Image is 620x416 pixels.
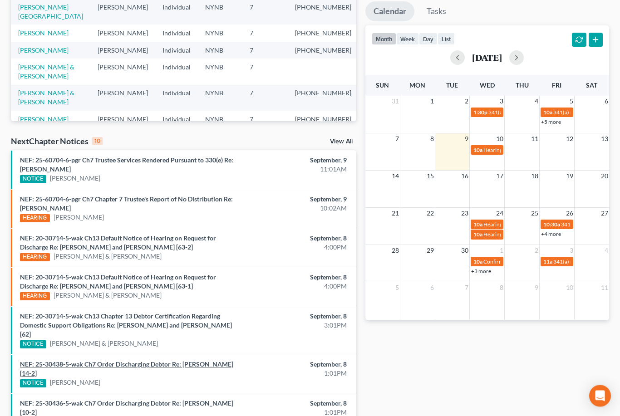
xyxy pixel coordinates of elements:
[244,282,347,291] div: 4:00PM
[543,221,560,228] span: 10:30a
[54,213,104,222] a: [PERSON_NAME]
[50,378,100,387] a: [PERSON_NAME]
[429,96,435,107] span: 1
[473,221,482,228] span: 10a
[198,42,242,59] td: NYNB
[534,96,539,107] span: 4
[244,234,347,243] div: September, 8
[600,134,609,145] span: 13
[483,231,554,238] span: Hearing for [PERSON_NAME]
[155,42,198,59] td: Individual
[483,221,554,228] span: Hearing for [PERSON_NAME]
[198,25,242,42] td: NYNB
[90,59,155,85] td: [PERSON_NAME]
[20,254,50,262] div: HEARING
[198,111,242,128] td: NYNB
[464,134,469,145] span: 9
[20,196,233,212] a: NEF: 25-60704-6-pgr Ch7 Chapter 7 Trustee's Report of No Distribution Re: [PERSON_NAME]
[516,82,529,89] span: Thu
[604,245,609,256] span: 4
[499,96,504,107] span: 3
[499,283,504,294] span: 8
[244,321,347,330] div: 3:01PM
[471,268,491,275] a: +3 more
[50,339,158,348] a: [PERSON_NAME] & [PERSON_NAME]
[600,208,609,219] span: 27
[376,82,389,89] span: Sun
[438,33,455,45] button: list
[20,293,50,301] div: HEARING
[460,245,469,256] span: 30
[244,195,347,204] div: September, 9
[473,231,482,238] span: 10a
[365,2,414,22] a: Calendar
[530,171,539,182] span: 18
[541,119,561,126] a: +5 more
[464,283,469,294] span: 7
[11,136,103,147] div: NextChapter Notices
[244,243,347,252] div: 4:00PM
[391,171,400,182] span: 14
[242,42,288,59] td: 7
[90,42,155,59] td: [PERSON_NAME]
[155,111,198,128] td: Individual
[18,89,74,106] a: [PERSON_NAME] & [PERSON_NAME]
[495,134,504,145] span: 10
[460,171,469,182] span: 16
[242,111,288,128] td: 7
[391,96,400,107] span: 31
[418,2,454,22] a: Tasks
[20,215,50,223] div: HEARING
[18,116,69,123] a: [PERSON_NAME]
[460,208,469,219] span: 23
[600,283,609,294] span: 11
[565,171,574,182] span: 19
[495,171,504,182] span: 17
[244,204,347,213] div: 10:02AM
[20,380,46,388] div: NOTICE
[288,111,359,128] td: [PHONE_NUMBER]
[552,82,561,89] span: Fri
[473,259,482,265] span: 10a
[90,111,155,128] td: [PERSON_NAME]
[530,134,539,145] span: 11
[288,85,359,111] td: [PHONE_NUMBER]
[530,208,539,219] span: 25
[480,82,495,89] span: Wed
[20,157,233,173] a: NEF: 25-60704-6-pgr Ch7 Trustee Services Rendered Pursuant to 330(e) Re: [PERSON_NAME]
[18,29,69,37] a: [PERSON_NAME]
[198,59,242,85] td: NYNB
[18,64,74,80] a: [PERSON_NAME] & [PERSON_NAME]
[426,171,435,182] span: 15
[244,156,347,165] div: September, 9
[604,96,609,107] span: 6
[20,361,233,377] a: NEF: 25-30438-5-wak Ch7 Order Discharging Debtor Re: [PERSON_NAME] [14-2]
[565,208,574,219] span: 26
[446,82,458,89] span: Tue
[473,109,487,116] span: 1:30p
[391,208,400,219] span: 21
[565,283,574,294] span: 10
[155,59,198,85] td: Individual
[569,96,574,107] span: 5
[426,245,435,256] span: 29
[155,85,198,111] td: Individual
[242,59,288,85] td: 7
[600,171,609,182] span: 20
[50,174,100,183] a: [PERSON_NAME]
[543,109,552,116] span: 10a
[20,274,216,290] a: NEF: 20-30714-5-wak Ch13 Default Notice of Hearing on Request for Discharge Re: [PERSON_NAME] and...
[391,245,400,256] span: 28
[472,53,502,63] h2: [DATE]
[54,291,162,300] a: [PERSON_NAME] & [PERSON_NAME]
[394,134,400,145] span: 7
[534,283,539,294] span: 9
[473,147,482,154] span: 10a
[543,259,552,265] span: 11a
[92,137,103,146] div: 10
[242,85,288,111] td: 7
[488,109,576,116] span: 341(a) meeting for [PERSON_NAME]
[541,231,561,238] a: +4 more
[288,42,359,59] td: [PHONE_NUMBER]
[198,85,242,111] td: NYNB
